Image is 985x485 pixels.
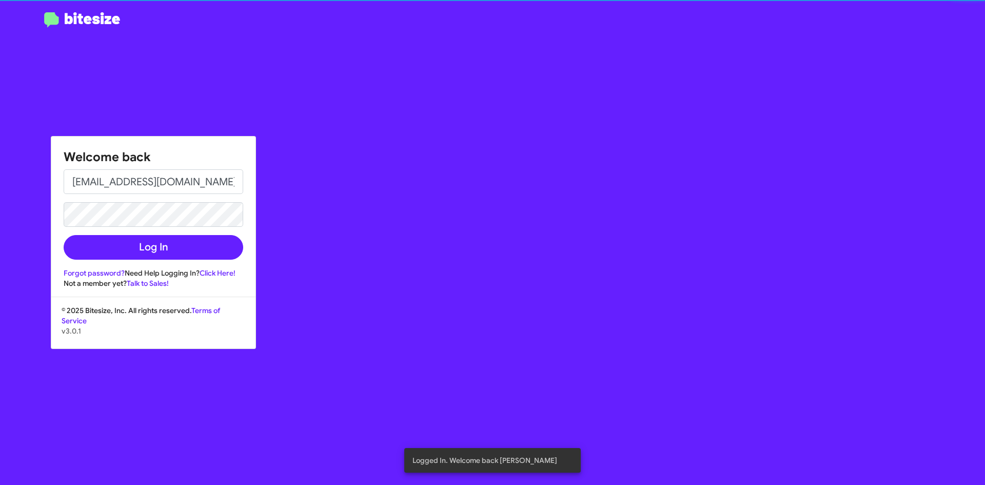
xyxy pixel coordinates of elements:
[64,149,243,165] h1: Welcome back
[64,235,243,260] button: Log In
[200,268,235,278] a: Click Here!
[64,268,125,278] a: Forgot password?
[62,326,245,336] p: v3.0.1
[64,169,243,194] input: Email address
[51,305,255,348] div: © 2025 Bitesize, Inc. All rights reserved.
[64,278,243,288] div: Not a member yet?
[64,268,243,278] div: Need Help Logging In?
[412,455,557,465] span: Logged In. Welcome back [PERSON_NAME]
[127,279,169,288] a: Talk to Sales!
